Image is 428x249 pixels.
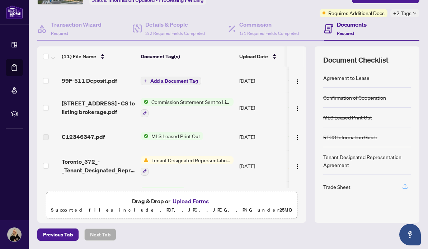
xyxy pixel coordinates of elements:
[399,224,421,245] button: Open asap
[413,12,417,15] span: down
[132,196,211,206] span: Drag & Drop or
[295,135,300,140] img: Logo
[295,106,300,112] img: Logo
[288,133,296,141] img: Document Status
[236,46,285,67] th: Upload Date
[138,46,236,67] th: Document Tag(s)
[323,74,370,82] div: Agreement to Lease
[62,188,135,205] span: [STREET_ADDRESS] REALM.pdf
[328,9,385,17] span: Requires Additional Docs
[62,157,135,175] span: Toronto_372_-_Tenant_Designated_Representation_Agreement_-_Authority_fo-63.pdf
[236,92,285,123] td: [DATE]
[62,99,135,116] span: [STREET_ADDRESS] - CS to listing brokerage.pdf
[236,181,285,212] td: [DATE]
[62,76,117,85] span: 99F-511 Deposit.pdf
[51,206,293,214] p: Supported files include .PDF, .JPG, .JPEG, .PNG under 25 MB
[141,132,203,140] button: Status IconMLS Leased Print Out
[62,53,96,60] span: (11) File Name
[323,113,372,121] div: MLS Leased Print Out
[145,20,205,29] h4: Details & People
[141,98,234,117] button: Status IconCommission Statement Sent to Listing Brokerage
[236,69,285,92] td: [DATE]
[239,31,299,36] span: 1/1 Required Fields Completed
[292,160,303,172] button: Logo
[288,104,296,112] img: Document Status
[236,150,285,181] td: [DATE]
[149,98,234,106] span: Commission Statement Sent to Listing Brokerage
[51,31,68,36] span: Required
[144,79,147,83] span: plus
[170,196,211,206] button: Upload Forms
[292,102,303,113] button: Logo
[8,228,21,241] img: Profile Icon
[285,46,346,67] th: Status
[37,228,79,241] button: Previous Tab
[292,75,303,86] button: Logo
[323,55,389,65] span: Document Checklist
[62,132,105,141] span: C12346347.pdf
[51,20,102,29] h4: Transaction Wizard
[149,132,203,140] span: MLS Leased Print Out
[236,123,285,150] td: [DATE]
[295,164,300,169] img: Logo
[141,77,201,85] button: Add a Document Tag
[323,94,386,101] div: Confirmation of Cooperation
[288,77,296,85] img: Document Status
[239,53,268,60] span: Upload Date
[323,183,351,191] div: Trade Sheet
[141,132,149,140] img: Status Icon
[393,9,411,17] span: +2 Tags
[323,153,411,169] div: Tenant Designated Representation Agreement
[141,156,234,176] button: Status IconTenant Designated Representation Agreement
[141,98,149,106] img: Status Icon
[46,192,297,219] span: Drag & Drop orUpload FormsSupported files include .PDF, .JPG, .JPEG, .PNG under25MB
[295,79,300,85] img: Logo
[145,31,205,36] span: 2/2 Required Fields Completed
[337,31,354,36] span: Required
[150,78,198,83] span: Add a Document Tag
[141,187,149,195] img: Status Icon
[323,133,377,141] div: RECO Information Guide
[141,187,185,207] button: Status IconMLS Print Out
[84,228,116,241] button: Next Tab
[149,187,185,195] span: MLS Print Out
[141,156,149,164] img: Status Icon
[59,46,138,67] th: (11) File Name
[288,162,296,170] img: Document Status
[337,20,367,29] h4: Documents
[239,20,299,29] h4: Commission
[43,229,73,240] span: Previous Tab
[6,5,23,19] img: logo
[149,156,234,164] span: Tenant Designated Representation Agreement
[292,131,303,142] button: Logo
